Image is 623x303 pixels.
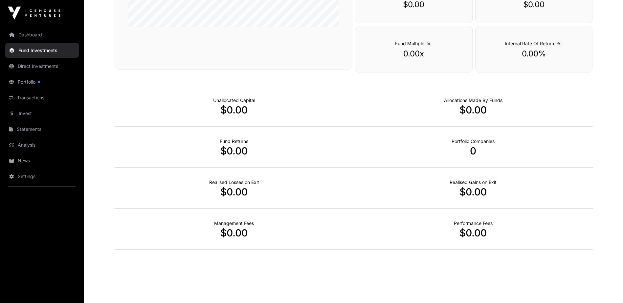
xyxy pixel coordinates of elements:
[115,227,354,239] p: $0.00
[454,220,493,227] p: Fund Performance Fees (Carry) incurred to date
[5,138,79,152] a: Analysis
[354,104,593,116] p: $0.00
[115,186,354,198] p: $0.00
[5,75,79,89] a: Portfolio
[395,41,433,46] span: Fund Multiple
[505,41,563,46] span: Internal Rate Of Return
[5,91,79,105] a: Transactions
[354,227,593,239] p: $0.00
[5,122,79,136] a: Statements
[209,179,259,186] p: Net Realised on Negative Exits
[5,169,79,184] a: Settings
[213,97,255,104] p: Cash not yet allocated
[354,145,593,157] p: 0
[489,49,579,59] p: 0.00%
[220,138,248,145] p: Realised Returns from Funds
[354,186,593,198] p: $0.00
[214,220,254,227] p: Fund Management Fees incurred to date
[5,153,79,168] a: News
[452,138,495,145] p: Number of Companies Deployed Into
[444,97,502,104] p: Capital Deployed Into Companies
[8,7,60,20] img: Icehouse Ventures Logo
[5,59,79,73] a: Direct Investments
[450,179,497,186] p: Net Realised on Positive Exits
[115,104,354,116] p: $0.00
[368,49,459,59] p: 0.00x
[5,106,79,121] a: Invest
[5,43,79,58] a: Fund Investments
[5,28,79,42] a: Dashboard
[115,145,354,157] p: $0.00
[590,272,623,303] iframe: Chat Widget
